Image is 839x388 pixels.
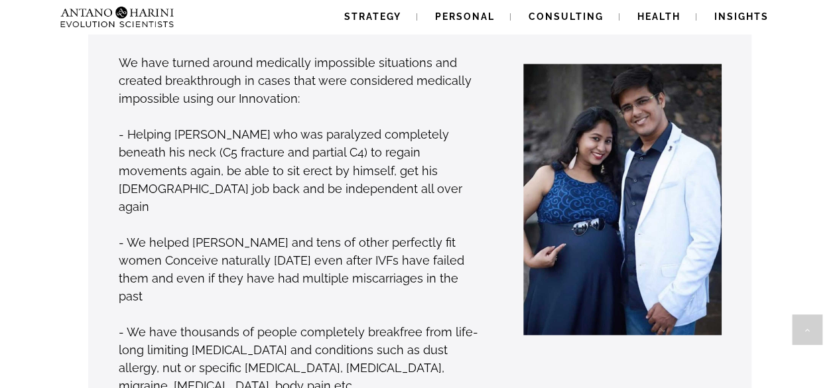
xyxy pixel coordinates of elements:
p: We have turned around medically impossible situations and created breakthrough in cases that were... [119,54,482,107]
span: Consulting [529,11,604,22]
span: Health [637,11,680,22]
p: - Helping [PERSON_NAME] who was paralyzed completely beneath his neck (C5 fracture and partial C4... [119,125,482,215]
span: Strategy [344,11,401,22]
p: - We helped [PERSON_NAME] and tens of other perfectly fit women Conceive naturally [DATE] even af... [119,233,482,304]
span: Personal [435,11,495,22]
span: Insights [714,11,769,22]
